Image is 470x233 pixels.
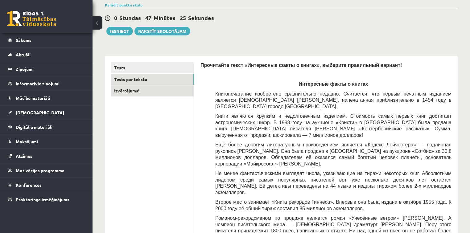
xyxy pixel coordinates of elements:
a: Digitālie materiāli [8,120,85,134]
a: [DEMOGRAPHIC_DATA] [8,105,85,120]
a: Izvērtējums! [111,85,194,96]
a: Konferences [8,178,85,192]
a: Informatīvie ziņojumi [8,76,85,91]
a: Rakstīt skolotājam [134,27,190,35]
a: Mācību materiāli [8,91,85,105]
span: Motivācijas programma [16,168,64,173]
a: Aktuāli [8,47,85,62]
a: Parādīt punktu skalu [105,2,142,7]
a: Maksājumi [8,134,85,149]
span: Proktoringa izmēģinājums [16,197,69,202]
a: Proktoringa izmēģinājums [8,192,85,206]
span: Atzīmes [16,153,32,159]
legend: Maksājumi [16,134,85,149]
span: Minūtes [154,14,175,21]
legend: Ziņojumi [16,62,85,76]
span: 0 [114,14,117,21]
span: Aktuāli [16,52,31,57]
span: Stundas [119,14,141,21]
span: 25 [180,14,186,21]
span: Книгопечатание изобретено сравнительно недавно. Считается, что первым печатным изданием является ... [215,91,451,109]
a: Tests [111,62,194,73]
a: Rīgas 1. Tālmācības vidusskola [7,11,56,26]
a: Sākums [8,33,85,47]
span: Книги являются хрупким и недолговечным изделием. Стоимость самых первых книг достигает астрономич... [215,113,451,138]
span: Ещё более дорогим литературным произведением является «Кодекс Лейчестера» — подлинная рукопись [P... [215,142,451,166]
span: Mācību materiāli [16,95,50,101]
span: Sekundes [188,14,214,21]
span: [DEMOGRAPHIC_DATA] [16,110,64,115]
span: Konferences [16,182,42,188]
span: Прочитайте текст «Интересные факты о книгах», выберите правильный вариант! [200,63,402,68]
span: Sākums [16,37,31,43]
a: Atzīmes [8,149,85,163]
a: Motivācijas programma [8,163,85,178]
button: Iesniegt [106,27,133,35]
a: Ziņojumi [8,62,85,76]
span: Второе место занимает «Книга рекордов Гиннеса». Впервые она была издана в октябре 1955 года. К 20... [215,199,451,211]
legend: Informatīvie ziņojumi [16,76,85,91]
a: Tests par tekstu [111,74,194,85]
span: Интересные факты о книгах [299,81,368,87]
span: Digitālie materiāli [16,124,52,130]
span: Не менее фантастическими выглядят числа, указывающие на тиражи некоторых книг. Абсолютным лидером... [215,171,451,195]
span: 47 [145,14,151,21]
